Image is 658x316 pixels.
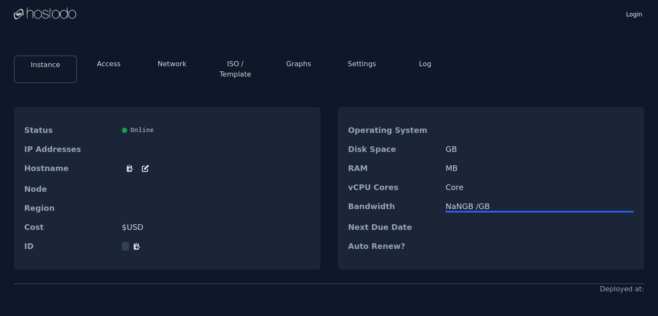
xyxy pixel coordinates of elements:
[211,59,260,80] button: ISO / Template
[624,8,644,19] a: Login
[24,242,115,251] dt: ID
[24,204,115,213] dt: Region
[122,126,310,135] div: Online
[14,7,76,20] img: Logo
[446,183,634,192] dd: Core
[24,164,115,174] dt: Hostname
[446,164,634,173] dd: MB
[600,284,644,294] div: Deployed at:
[446,145,634,154] dd: GB
[348,223,439,232] dt: Next Due Date
[24,126,115,135] dt: Status
[286,59,311,69] button: Graphs
[419,59,432,69] button: Log
[348,59,376,69] button: Settings
[122,223,310,232] dd: $ USD
[348,242,439,251] dt: Auto Renew?
[24,145,115,154] dt: IP Addresses
[348,202,439,213] dt: Bandwidth
[24,185,115,193] dt: Node
[348,164,439,173] dt: RAM
[348,126,439,135] dt: Operating System
[31,60,60,70] button: Instance
[97,59,121,69] button: Access
[24,223,115,232] dt: Cost
[348,183,439,192] dt: vCPU Cores
[348,145,439,154] dt: Disk Space
[446,202,634,211] div: NaN GB / GB
[157,59,186,69] button: Network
